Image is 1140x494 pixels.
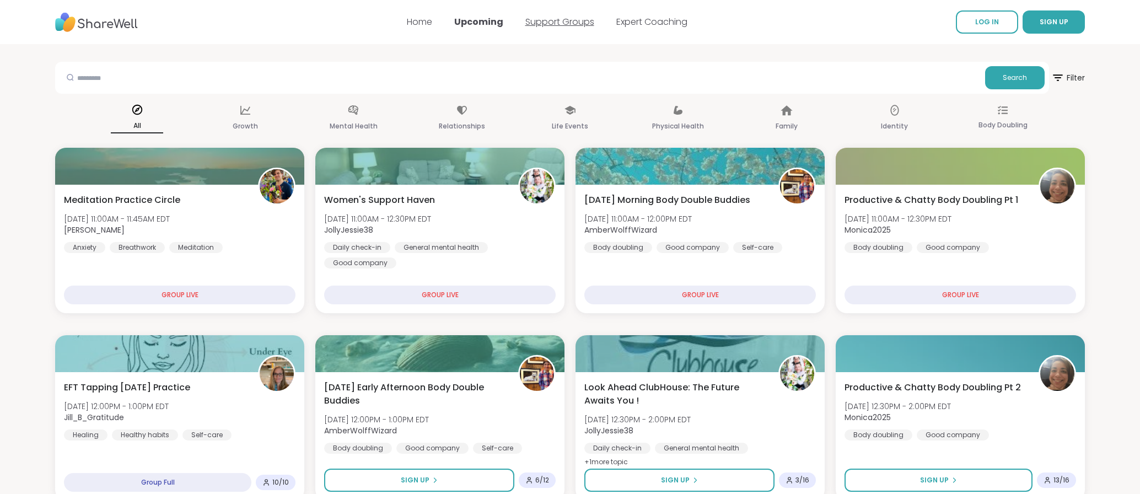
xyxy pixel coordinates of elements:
[1023,10,1085,34] button: SIGN UP
[64,224,125,235] b: [PERSON_NAME]
[1040,169,1074,203] img: Monica2025
[169,242,223,253] div: Meditation
[64,381,190,394] span: EFT Tapping [DATE] Practice
[272,478,289,487] span: 10 / 10
[881,120,908,133] p: Identity
[330,120,378,133] p: Mental Health
[324,286,556,304] div: GROUP LIVE
[64,401,169,412] span: [DATE] 12:00PM - 1:00PM EDT
[324,425,397,436] b: AmberWolffWizard
[324,443,392,454] div: Body doubling
[1003,73,1027,83] span: Search
[652,120,704,133] p: Physical Health
[64,213,170,224] span: [DATE] 11:00AM - 11:45AM EDT
[55,7,138,37] img: ShareWell Nav Logo
[401,475,429,485] span: Sign Up
[845,224,891,235] b: Monica2025
[525,15,594,28] a: Support Groups
[845,213,951,224] span: [DATE] 11:00AM - 12:30PM EDT
[917,429,989,441] div: Good company
[845,412,891,423] b: Monica2025
[395,242,488,253] div: General mental health
[584,194,750,207] span: [DATE] Morning Body Double Buddies
[584,381,766,407] span: Look Ahead ClubHouse: The Future Awaits You !
[520,169,554,203] img: JollyJessie38
[324,469,514,492] button: Sign Up
[324,257,396,269] div: Good company
[956,10,1018,34] a: LOG IN
[975,17,999,26] span: LOG IN
[182,429,232,441] div: Self-care
[584,213,692,224] span: [DATE] 11:00AM - 12:00PM EDT
[407,15,432,28] a: Home
[985,66,1045,89] button: Search
[1053,476,1069,485] span: 13 / 16
[845,242,912,253] div: Body doubling
[1040,357,1074,391] img: Monica2025
[584,414,691,425] span: [DATE] 12:30PM - 2:00PM EDT
[64,242,105,253] div: Anxiety
[520,357,554,391] img: AmberWolffWizard
[473,443,522,454] div: Self-care
[64,473,251,492] div: Group Full
[978,119,1028,132] p: Body Doubling
[845,429,912,441] div: Body doubling
[111,119,163,133] p: All
[64,429,107,441] div: Healing
[324,224,373,235] b: JollyJessie38
[584,242,652,253] div: Body doubling
[64,194,180,207] span: Meditation Practice Circle
[845,469,1033,492] button: Sign Up
[584,469,775,492] button: Sign Up
[112,429,178,441] div: Healthy habits
[616,15,687,28] a: Expert Coaching
[439,120,485,133] p: Relationships
[795,476,809,485] span: 3 / 16
[324,242,390,253] div: Daily check-in
[260,169,294,203] img: Nicholas
[110,242,165,253] div: Breathwork
[324,194,435,207] span: Women's Support Haven
[845,381,1021,394] span: Productive & Chatty Body Doubling Pt 2
[584,425,633,436] b: JollyJessie38
[324,414,429,425] span: [DATE] 12:00PM - 1:00PM EDT
[454,15,503,28] a: Upcoming
[324,213,431,224] span: [DATE] 11:00AM - 12:30PM EDT
[780,169,814,203] img: AmberWolffWizard
[920,475,949,485] span: Sign Up
[661,475,690,485] span: Sign Up
[917,242,989,253] div: Good company
[584,286,816,304] div: GROUP LIVE
[845,401,951,412] span: [DATE] 12:30PM - 2:00PM EDT
[655,443,748,454] div: General mental health
[657,242,729,253] div: Good company
[733,242,782,253] div: Self-care
[324,381,506,407] span: [DATE] Early Afternoon Body Double Buddies
[260,357,294,391] img: Jill_B_Gratitude
[776,120,798,133] p: Family
[1051,65,1085,91] span: Filter
[1040,17,1068,26] span: SIGN UP
[780,357,814,391] img: JollyJessie38
[845,286,1076,304] div: GROUP LIVE
[535,476,549,485] span: 6 / 12
[1051,62,1085,94] button: Filter
[233,120,258,133] p: Growth
[64,412,124,423] b: Jill_B_Gratitude
[584,443,650,454] div: Daily check-in
[845,194,1018,207] span: Productive & Chatty Body Doubling Pt 1
[584,224,657,235] b: AmberWolffWizard
[396,443,469,454] div: Good company
[552,120,588,133] p: Life Events
[64,286,295,304] div: GROUP LIVE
